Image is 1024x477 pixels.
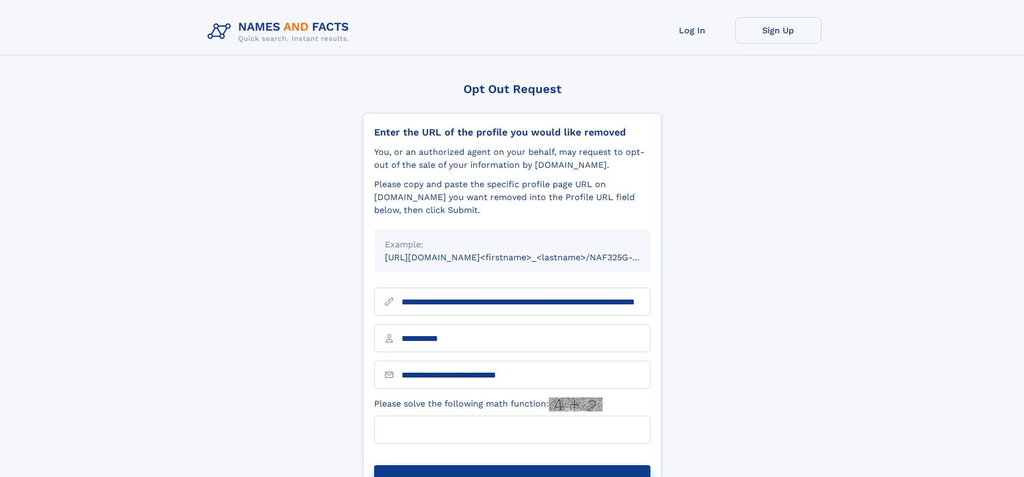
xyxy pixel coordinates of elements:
small: [URL][DOMAIN_NAME]<firstname>_<lastname>/NAF325G-xxxxxxxx [385,252,671,262]
a: Sign Up [735,17,821,44]
a: Log In [649,17,735,44]
label: Please solve the following math function: [374,397,603,411]
div: Opt Out Request [363,82,662,96]
div: Enter the URL of the profile you would like removed [374,126,650,138]
img: Logo Names and Facts [203,17,358,46]
div: You, or an authorized agent on your behalf, may request to opt-out of the sale of your informatio... [374,146,650,172]
div: Example: [385,238,640,251]
div: Please copy and paste the specific profile page URL on [DOMAIN_NAME] you want removed into the Pr... [374,178,650,217]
